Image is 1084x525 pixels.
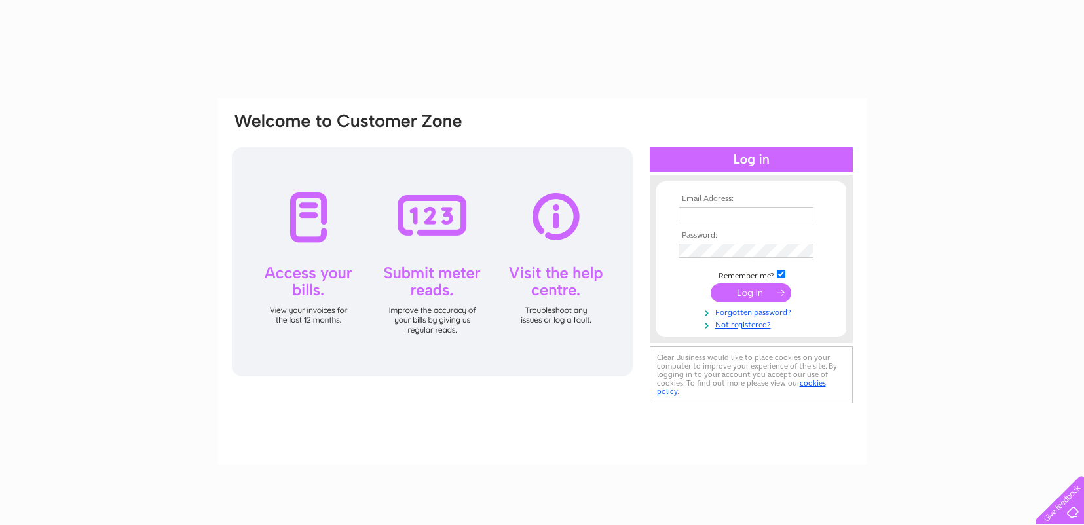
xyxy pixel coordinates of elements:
a: cookies policy [657,378,826,396]
td: Remember me? [675,268,827,281]
input: Submit [711,283,791,302]
th: Email Address: [675,194,827,204]
a: Forgotten password? [679,305,827,317]
th: Password: [675,231,827,240]
a: Not registered? [679,317,827,330]
div: Clear Business would like to place cookies on your computer to improve your experience of the sit... [650,346,853,403]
